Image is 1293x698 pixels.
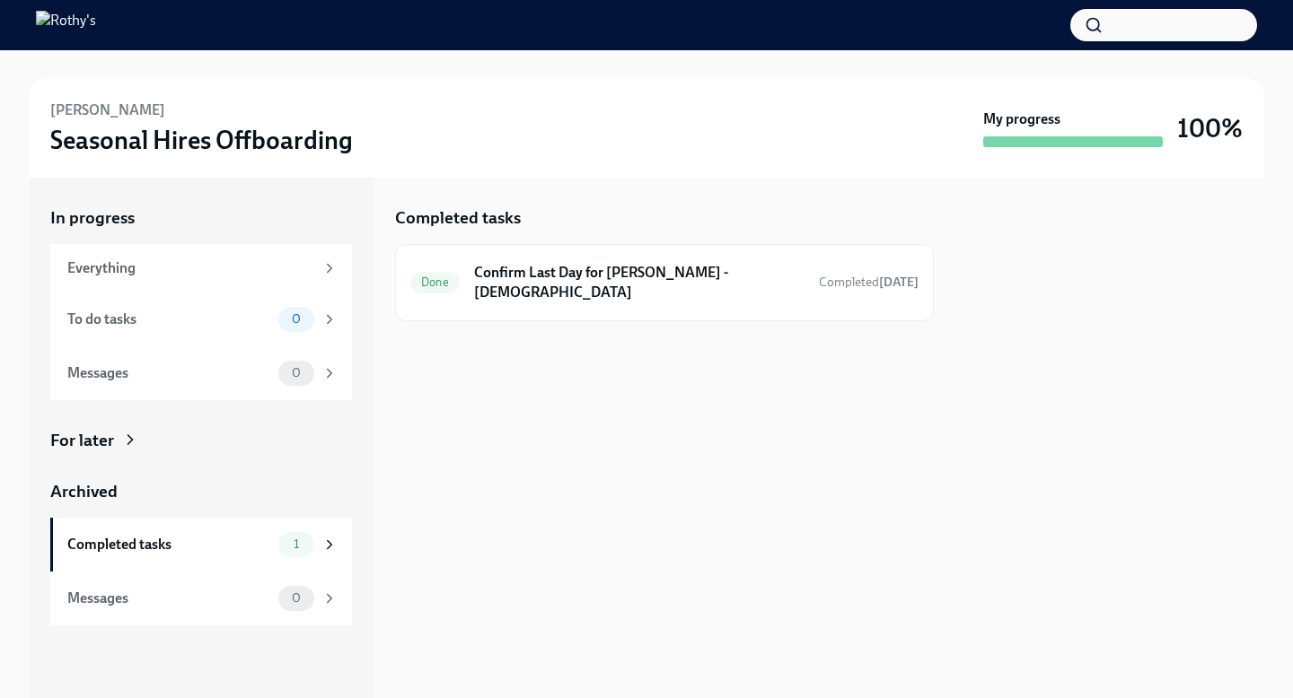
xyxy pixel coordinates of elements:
[36,11,96,39] img: Rothy's
[395,206,521,230] h5: Completed tasks
[67,363,271,383] div: Messages
[410,259,919,306] a: DoneConfirm Last Day for [PERSON_NAME] - [DEMOGRAPHIC_DATA]Completed[DATE]
[283,537,310,551] span: 1
[50,124,353,156] h3: Seasonal Hires Offboarding
[819,275,919,290] span: Completed
[50,429,114,452] div: For later
[50,244,352,292] a: Everything
[50,518,352,571] a: Completed tasks1
[67,535,271,554] div: Completed tasks
[281,366,312,380] span: 0
[281,312,312,326] span: 0
[67,310,271,329] div: To do tasks
[50,206,352,230] a: In progress
[67,589,271,608] div: Messages
[983,109,1060,129] strong: My progress
[879,275,919,290] strong: [DATE]
[474,263,805,302] h6: Confirm Last Day for [PERSON_NAME] - [DEMOGRAPHIC_DATA]
[410,275,460,289] span: Done
[50,100,165,120] h6: [PERSON_NAME]
[819,274,919,291] span: September 8th, 2025 15:35
[50,346,352,400] a: Messages0
[50,292,352,346] a: To do tasks0
[50,571,352,625] a: Messages0
[50,480,352,503] a: Archived
[67,258,314,278] div: Everything
[1177,112,1243,144] h3: 100%
[281,591,312,605] span: 0
[50,429,352,452] a: For later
